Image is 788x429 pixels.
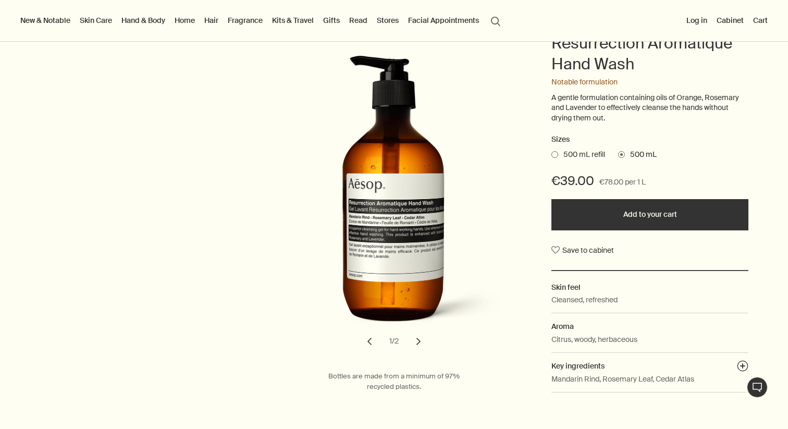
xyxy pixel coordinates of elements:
[18,14,72,27] button: New & Notable
[715,14,746,27] a: Cabinet
[78,14,114,27] a: Skin Care
[226,14,265,27] a: Fragrance
[173,14,197,27] a: Home
[551,133,748,146] h2: Sizes
[599,176,646,189] span: €78.00 per 1 L
[625,150,657,160] span: 500 mL
[737,360,748,375] button: Key ingredients
[202,14,220,27] a: Hair
[551,199,748,230] button: Add to your cart - €39.00
[551,173,594,189] span: €39.00
[263,55,525,352] div: Resurrection Aromatique Hand Wash
[406,14,481,27] a: Facial Appointments
[358,330,381,353] button: previous slide
[486,10,505,30] button: Open search
[407,330,430,353] button: next slide
[558,150,605,160] span: 500 mL refill
[270,14,316,27] a: Kits & Travel
[551,93,748,124] p: A gentle formulation containing oils of Orange, Rosemary and Lavender to effectively cleanse the ...
[282,55,512,339] img: Back of Resurrection Aromatique Hand Wash with pump
[747,377,768,398] button: Chat en direct
[684,14,709,27] button: Log in
[551,33,748,75] h1: Resurrection Aromatique Hand Wash
[321,14,342,27] a: Gifts
[347,14,370,27] a: Read
[551,241,614,260] button: Save to cabinet
[551,281,748,293] h2: Skin feel
[328,372,460,391] span: Bottles are made from a minimum of 97% recycled plastics.
[119,14,167,27] a: Hand & Body
[751,14,770,27] button: Cart
[375,14,401,27] button: Stores
[551,321,748,332] h2: Aroma
[551,334,637,345] p: Citrus, woody, herbaceous
[551,294,618,305] p: Cleansed, refreshed
[551,361,605,371] span: Key ingredients
[551,373,694,385] p: Mandarin Rind, Rosemary Leaf, Cedar Atlas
